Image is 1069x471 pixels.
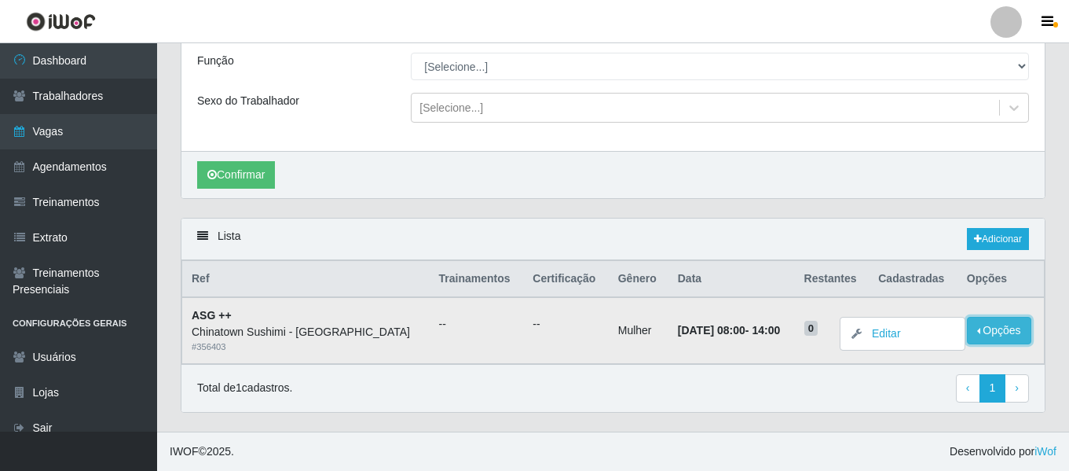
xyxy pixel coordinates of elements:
th: Certificação [523,261,608,298]
th: Trainamentos [430,261,524,298]
time: [DATE] 08:00 [678,324,745,337]
a: iWof [1034,445,1056,458]
button: Opções [967,317,1031,344]
label: Sexo do Trabalhador [197,93,299,109]
th: Gênero [609,261,668,298]
span: Desenvolvido por [950,443,1056,460]
strong: - [678,324,780,337]
td: Mulher [609,297,668,363]
th: Ref [182,261,430,298]
ul: -- [533,316,599,333]
strong: ASG ++ [192,309,232,322]
th: Cadastradas [869,261,957,298]
p: Total de 1 cadastros. [197,380,292,396]
ul: -- [439,316,514,333]
div: # 356403 [192,340,420,354]
a: Next [1005,374,1029,403]
span: › [1015,381,1019,394]
div: Chinatown Sushimi - [GEOGRAPHIC_DATA] [192,324,420,340]
span: © 2025 . [170,443,234,460]
nav: pagination [956,374,1029,403]
th: Restantes [795,261,869,298]
a: Editar [856,327,901,340]
a: 1 [979,374,1006,403]
a: Previous [956,374,980,403]
div: [Selecione...] [419,100,483,116]
span: 0 [804,321,818,337]
span: IWOF [170,445,199,458]
a: Adicionar [967,228,1029,250]
time: 14:00 [752,324,780,337]
th: Opções [957,261,1045,298]
img: CoreUI Logo [26,12,96,31]
button: Confirmar [197,161,275,189]
th: Data [668,261,795,298]
label: Função [197,53,234,69]
div: Lista [181,219,1045,260]
span: ‹ [966,381,970,394]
